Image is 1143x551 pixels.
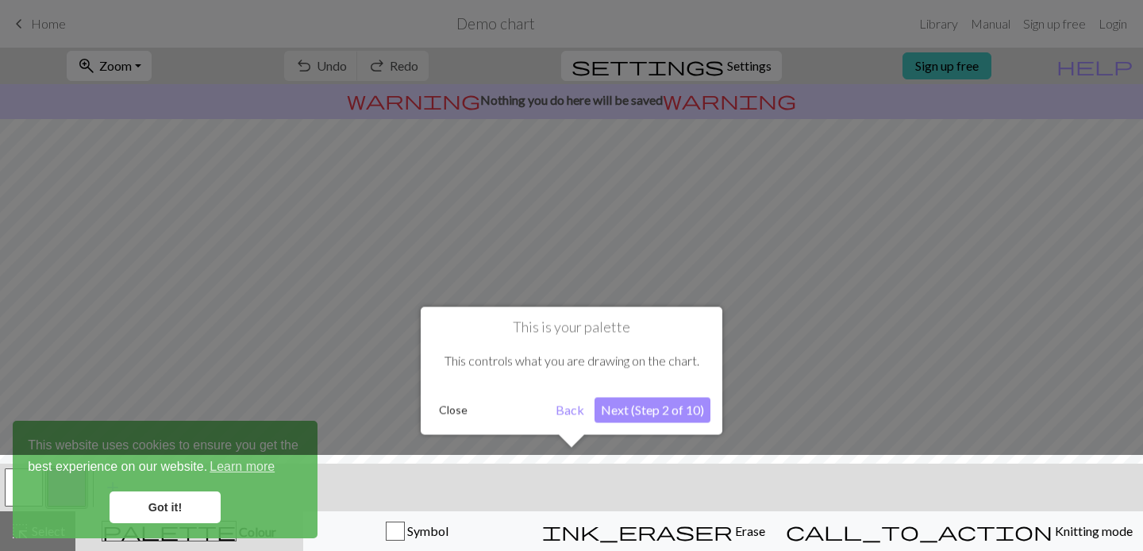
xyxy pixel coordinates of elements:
[595,397,710,422] button: Next (Step 2 of 10)
[421,307,722,435] div: This is your palette
[433,336,710,385] div: This controls what you are drawing on the chart.
[433,319,710,337] h1: This is your palette
[549,397,591,422] button: Back
[433,398,474,422] button: Close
